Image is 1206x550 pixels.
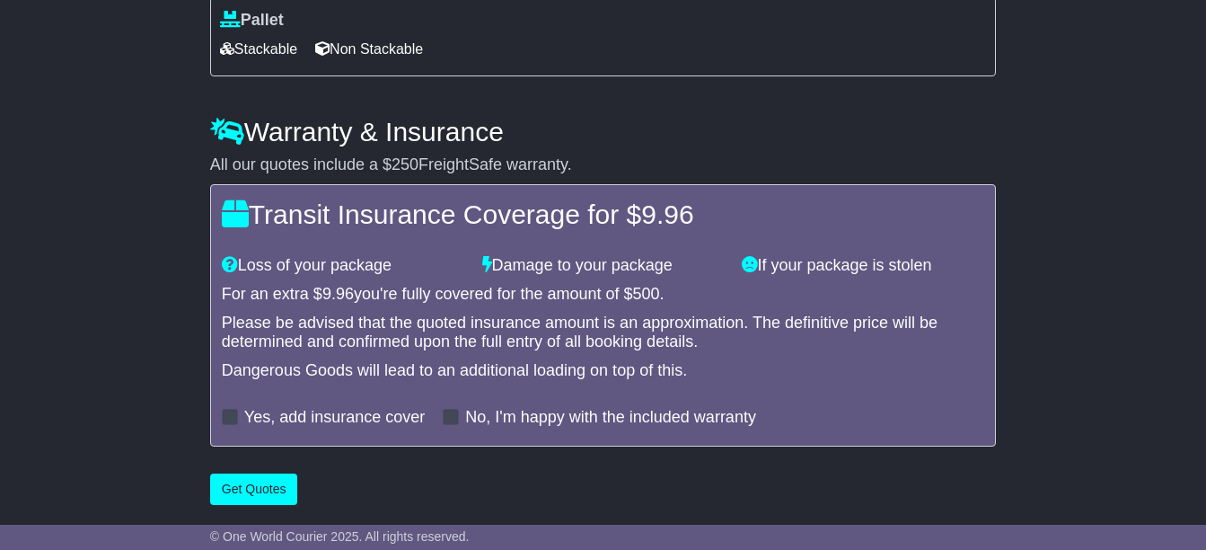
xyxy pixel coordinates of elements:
label: Yes, add insurance cover [244,408,425,428]
label: Pallet [220,11,284,31]
span: Non Stackable [315,35,423,63]
button: Get Quotes [210,474,298,505]
span: 9.96 [322,285,354,303]
h4: Transit Insurance Coverage for $ [222,200,984,229]
div: Damage to your package [473,256,734,276]
div: Loss of your package [213,256,473,276]
h4: Warranty & Insurance [210,117,996,146]
div: Please be advised that the quoted insurance amount is an approximation. The definitive price will... [222,314,984,352]
span: 500 [633,285,660,303]
span: 9.96 [641,200,693,229]
label: No, I'm happy with the included warranty [465,408,756,428]
span: Stackable [220,35,297,63]
div: All our quotes include a $ FreightSafe warranty. [210,155,996,175]
div: For an extra $ you're fully covered for the amount of $ . [222,285,984,305]
div: If your package is stolen [733,256,993,276]
span: 250 [392,155,418,173]
span: © One World Courier 2025. All rights reserved. [210,529,470,544]
div: Dangerous Goods will lead to an additional loading on top of this. [222,361,984,381]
